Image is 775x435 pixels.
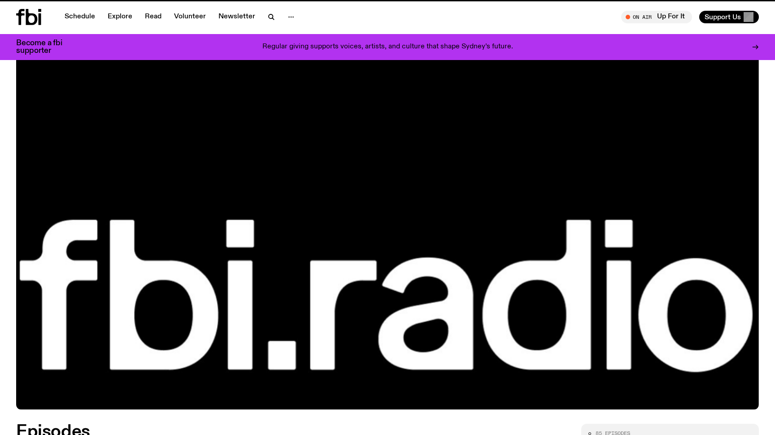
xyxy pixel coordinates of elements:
[169,11,211,23] a: Volunteer
[16,39,74,55] h3: Become a fbi supporter
[699,11,759,23] button: Support Us
[705,13,741,21] span: Support Us
[262,43,513,51] p: Regular giving supports voices, artists, and culture that shape Sydney’s future.
[213,11,261,23] a: Newsletter
[102,11,138,23] a: Explore
[139,11,167,23] a: Read
[59,11,100,23] a: Schedule
[621,11,692,23] button: On AirUp For It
